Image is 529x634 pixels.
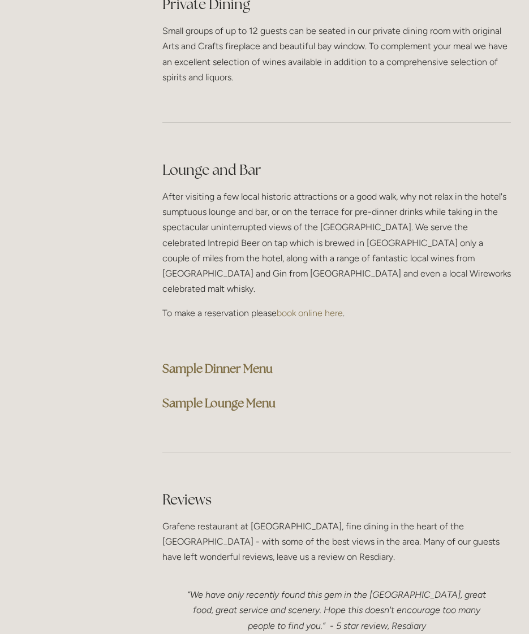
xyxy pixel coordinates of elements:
[162,189,511,296] p: After visiting a few local historic attractions or a good walk, why not relax in the hotel's sump...
[162,490,511,510] h2: Reviews
[162,395,276,411] a: Sample Lounge Menu
[162,361,273,376] a: Sample Dinner Menu
[162,23,511,85] p: Small groups of up to 12 guests can be seated in our private dining room with original Arts and C...
[162,519,511,565] p: Grafene restaurant at [GEOGRAPHIC_DATA], fine dining in the heart of the [GEOGRAPHIC_DATA] - with...
[185,587,488,633] p: “We have only recently found this gem in the [GEOGRAPHIC_DATA], great food, great service and sce...
[162,305,511,321] p: To make a reservation please .
[162,160,511,180] h2: Lounge and Bar
[277,308,343,318] a: book online here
